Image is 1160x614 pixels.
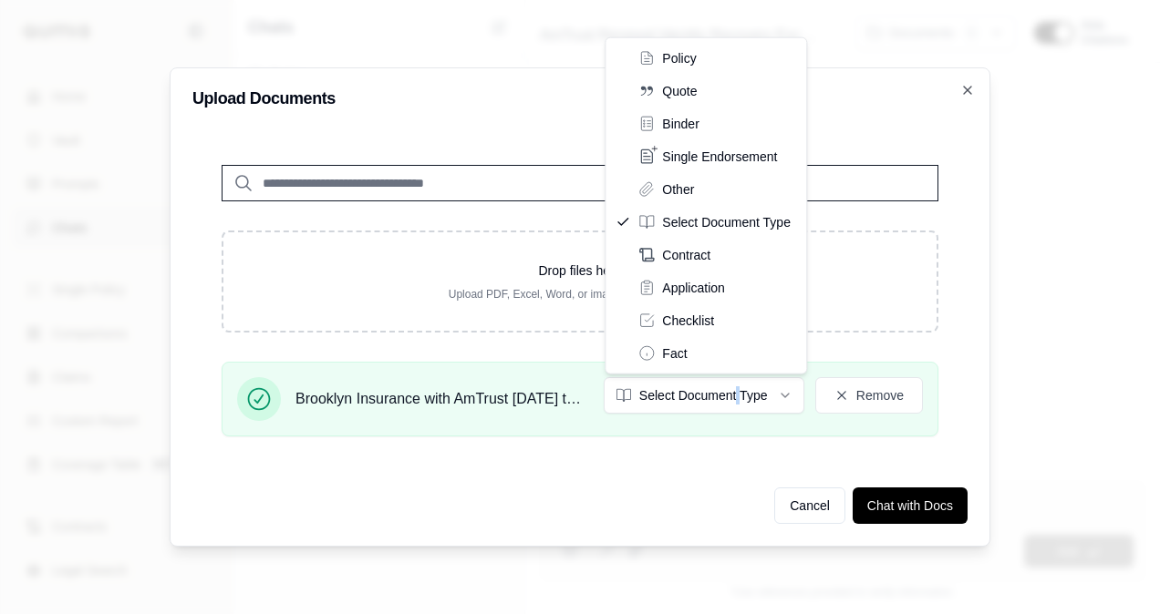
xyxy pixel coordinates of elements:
p: Upload PDF, Excel, Word, or image files (max 150MB) [253,287,907,302]
button: Chat with Docs [853,487,968,524]
span: Other [662,180,694,199]
span: Quote [662,82,697,100]
button: Cancel [774,487,845,524]
span: Fact [662,344,687,363]
span: Single Endorsement [662,148,777,166]
p: Drop files here [253,261,907,280]
span: Brooklyn Insurance with AmTrust [DATE] to [DATE].PDF [295,388,589,410]
span: Contract [662,246,710,264]
span: Select Document Type [662,213,791,231]
button: Remove [815,377,923,414]
span: Checklist [662,312,714,330]
span: Policy [662,49,696,67]
h2: Upload Documents [192,90,968,107]
span: Application [662,279,725,297]
span: Binder [662,115,699,133]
